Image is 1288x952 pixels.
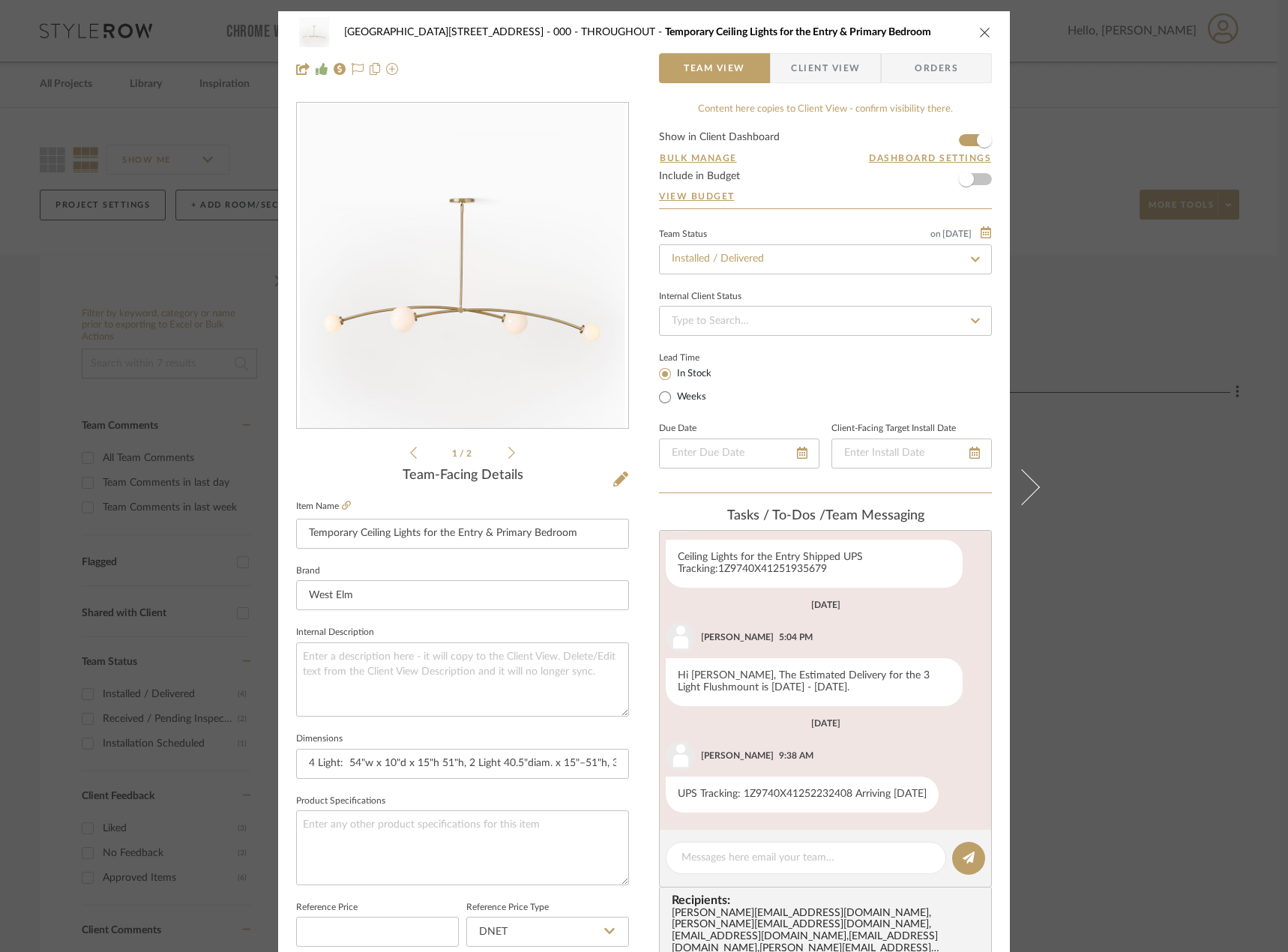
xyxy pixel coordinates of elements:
div: Team Status [659,231,707,238]
div: [DATE] [811,718,840,729]
span: [GEOGRAPHIC_DATA][STREET_ADDRESS] [344,27,553,37]
label: Lead Time [659,351,736,364]
div: 0 [297,103,628,429]
div: [PERSON_NAME] [701,630,774,644]
div: [DATE] [811,600,840,610]
input: Type to Search… [659,306,992,336]
a: View Budget [659,190,992,202]
img: user_avatar.png [666,741,696,771]
span: 2 [466,449,474,458]
input: Enter Item Name [296,519,629,549]
button: Bulk Manage [659,151,738,165]
span: Orders [898,53,975,83]
span: Client View [791,53,860,83]
label: Dimensions [296,735,343,743]
div: Hi [PERSON_NAME], The Estimated Delivery for the 3 Light Flushmount is [DATE] - [DATE]. [666,658,963,706]
button: close [978,25,992,39]
span: 000 - THROUGHOUT [553,27,665,37]
span: / [460,449,466,458]
input: Enter Due Date [659,439,819,469]
span: on [930,229,941,238]
div: Internal Client Status [659,293,741,301]
img: ad69d46d-227e-4adf-a620-acec3630b142_48x40.jpg [296,17,332,47]
img: ad69d46d-227e-4adf-a620-acec3630b142_436x436.jpg [300,103,625,429]
div: [PERSON_NAME] [701,749,774,762]
div: 9:38 AM [779,749,813,762]
label: Client-Facing Target Install Date [831,425,956,433]
label: Reference Price [296,904,358,912]
input: Enter Brand [296,580,629,610]
span: Recipients: [672,894,985,907]
img: user_avatar.png [666,622,696,652]
div: UPS Tracking: 1Z9740X41252232408 Arriving [DATE] [666,777,939,813]
label: Product Specifications [296,798,385,805]
div: 5:04 PM [779,630,813,644]
div: team Messaging [659,508,992,525]
div: Content here copies to Client View - confirm visibility there. [659,102,992,117]
span: [DATE] [941,229,973,239]
label: Brand [296,567,320,575]
label: Internal Description [296,629,374,636]
input: Type to Search… [659,244,992,274]
label: Reference Price Type [466,904,549,912]
div: Ceiling Lights for the Entry Shipped UPS Tracking:1Z9740X41251935679 [666,540,963,588]
button: Dashboard Settings [868,151,992,165]
div: Team-Facing Details [296,468,629,484]
label: Weeks [674,391,706,404]
label: In Stock [674,367,711,381]
span: Temporary Ceiling Lights for the Entry & Primary Bedroom [665,27,931,37]
span: Tasks / To-Dos / [727,509,825,522]
span: Team View [684,53,745,83]
label: Item Name [296,500,351,513]
mat-radio-group: Select item type [659,364,736,406]
input: Enter the dimensions of this item [296,749,629,779]
span: 1 [452,449,460,458]
input: Enter Install Date [831,439,992,469]
label: Due Date [659,425,696,433]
